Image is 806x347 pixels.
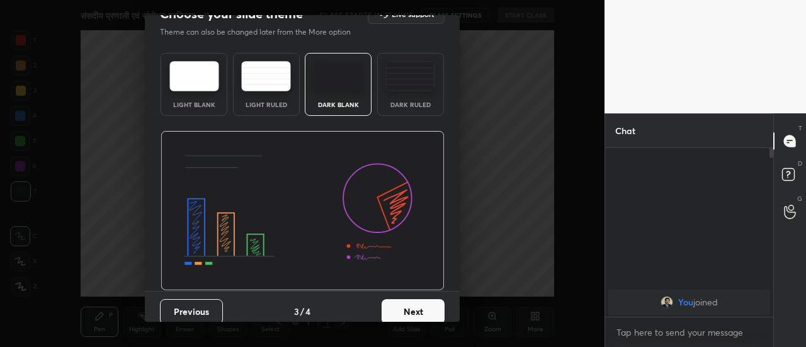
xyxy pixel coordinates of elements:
[798,123,802,133] p: T
[169,61,219,91] img: lightTheme.e5ed3b09.svg
[300,305,304,318] h4: /
[385,101,436,108] div: Dark Ruled
[661,296,673,309] img: 16f2c636641f46738db132dff3252bf4.jpg
[314,61,363,91] img: darkTheme.f0cc69e5.svg
[798,159,802,168] p: D
[305,305,310,318] h4: 4
[605,114,645,147] p: Chat
[693,297,718,307] span: joined
[678,297,693,307] span: You
[241,61,291,91] img: lightRuledTheme.5fabf969.svg
[160,26,364,38] p: Theme can also be changed later from the More option
[605,287,773,317] div: grid
[313,101,363,108] div: Dark Blank
[169,101,219,108] div: Light Blank
[385,61,435,91] img: darkRuledTheme.de295e13.svg
[160,299,223,324] button: Previous
[382,299,445,324] button: Next
[161,131,445,291] img: darkThemeBanner.d06ce4a2.svg
[241,101,292,108] div: Light Ruled
[797,194,802,203] p: G
[294,305,299,318] h4: 3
